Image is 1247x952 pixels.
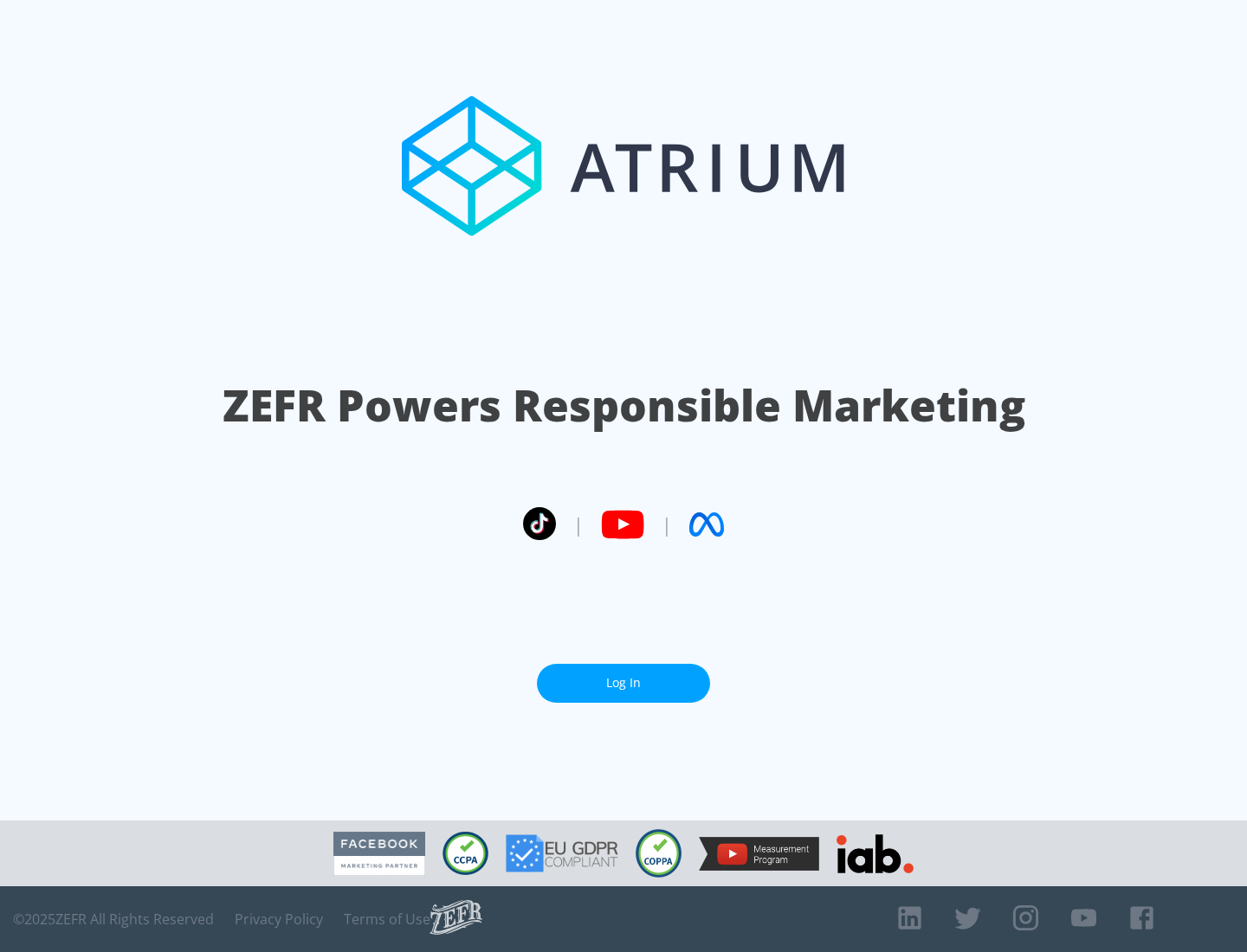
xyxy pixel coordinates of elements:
img: CCPA Compliant [443,832,488,875]
a: Privacy Policy [235,910,323,928]
img: GDPR Compliant [506,834,618,872]
span: | [573,511,584,537]
span: | [662,511,672,537]
a: Terms of Use [344,910,430,928]
h1: ZEFR Powers Responsible Marketing [223,376,1025,435]
img: Facebook Marketing Partner [333,832,425,876]
img: YouTube Measurement Program [699,837,819,871]
img: COPPA Compliant [636,829,682,878]
img: IAB [837,834,914,873]
a: Log In [537,664,710,703]
span: © 2025 ZEFR All Rights Reserved [13,910,214,928]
